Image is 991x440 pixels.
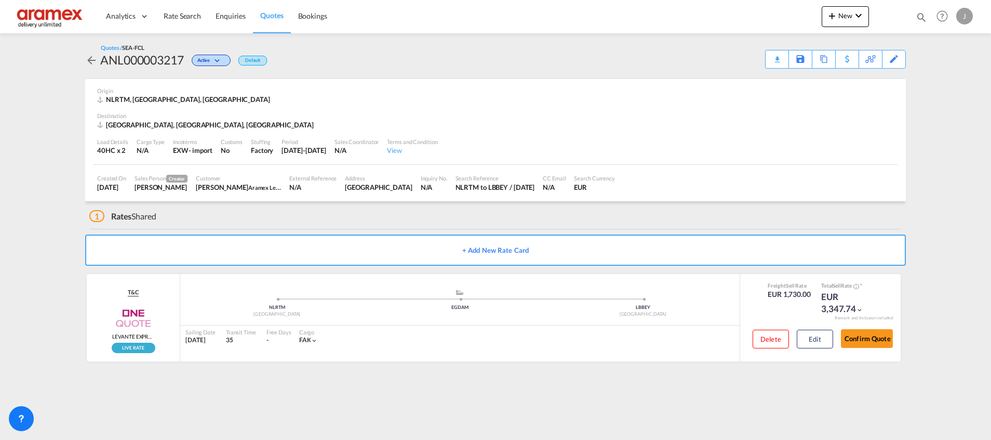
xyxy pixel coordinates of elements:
[841,329,893,348] button: Confirm Quote
[282,146,326,155] div: 2 Oct 2025
[251,138,273,146] div: Stuffing
[128,288,139,296] span: T&C
[112,343,155,353] div: Rollable available
[135,183,188,192] div: Janice Camporaso
[97,87,894,95] div: Origin
[85,235,906,266] button: + Add New Rate Card
[916,11,927,23] md-icon: icon-magnify
[106,95,270,103] span: NLRTM, [GEOGRAPHIC_DATA], [GEOGRAPHIC_DATA]
[826,11,865,20] span: New
[859,282,862,289] span: Subject to Remarks
[852,9,865,22] md-icon: icon-chevron-down
[226,336,256,345] div: 35
[821,291,873,316] div: EUR 3,347.74
[933,7,951,25] span: Help
[89,210,104,222] span: 1
[166,175,188,183] span: Creator
[345,183,412,192] div: Lebanon
[833,282,841,289] span: Sell
[164,11,201,20] span: Rate Search
[916,11,927,27] div: icon-magnify
[97,138,128,146] div: Load Details
[260,11,283,20] span: Quotes
[109,304,158,330] img: ONEY
[289,183,337,192] div: N/A
[112,343,155,353] img: rpa-live-rate.png
[298,11,327,20] span: Bookings
[368,304,551,311] div: EGDAM
[221,146,243,155] div: No
[456,174,535,182] div: Search Reference
[387,146,437,155] div: View
[856,306,863,314] md-icon: icon-chevron-down
[768,289,811,300] div: EUR 1,730.00
[299,336,311,344] span: FAK
[106,11,136,21] span: Analytics
[822,6,869,27] button: icon-plus 400-fgNewicon-chevron-down
[289,174,337,182] div: External Reference
[101,44,144,51] div: Quotes /SEA-FCL
[97,174,126,182] div: Created On
[345,174,412,182] div: Address
[753,330,789,348] button: Delete
[421,174,447,182] div: Inquiry No.
[238,56,267,66] div: Default
[789,50,812,68] div: Save As Template
[85,54,98,67] md-icon: icon-arrow-left
[137,138,165,146] div: Cargo Type
[97,112,894,120] div: Destination
[112,333,154,340] span: LEVANTE EXPRESS
[97,146,128,155] div: 40HC x 2
[956,8,973,24] div: J
[226,328,256,336] div: Transit Time
[122,44,144,51] span: SEA-FCL
[826,9,838,22] md-icon: icon-plus 400-fg
[456,183,535,192] div: NLRTM to LBBEY / 2 Oct 2025
[768,282,811,289] div: Freight Rate
[852,282,859,290] button: Spot Rates are dynamic & can fluctuate with time
[185,336,216,345] div: [DATE]
[135,174,188,183] div: Sales Person
[266,328,291,336] div: Free Days
[827,315,901,321] div: Remark and Inclusion included
[212,58,225,64] md-icon: icon-chevron-down
[251,146,273,155] div: Factory Stuffing
[266,336,269,345] div: -
[552,304,734,311] div: LBBEY
[421,183,447,192] div: N/A
[184,51,233,68] div: Change Status Here
[196,174,281,182] div: Customer
[196,183,281,192] div: Farid Kachouh
[192,55,231,66] div: Change Status Here
[574,183,615,192] div: EUR
[933,7,956,26] div: Help
[797,330,833,348] button: Edit
[97,95,273,104] div: NLRTM, Rotterdam, Europe
[821,282,873,290] div: Total Rate
[311,337,318,344] md-icon: icon-chevron-down
[85,51,100,68] div: icon-arrow-left
[453,290,466,295] md-icon: assets/icons/custom/ship-fill.svg
[185,328,216,336] div: Sailing Date
[552,311,734,318] div: [GEOGRAPHIC_DATA]
[173,146,189,155] div: EXW
[543,183,566,192] div: N/A
[334,146,379,155] div: N/A
[543,174,566,182] div: CC Email
[185,311,368,318] div: [GEOGRAPHIC_DATA]
[771,52,783,60] md-icon: icon-download
[786,282,795,289] span: Sell
[771,50,783,60] div: Quote PDF is not available at this time
[299,328,318,336] div: Cargo
[97,183,126,192] div: 2 Oct 2025
[197,57,212,67] span: Active
[282,138,326,146] div: Period
[137,146,165,155] div: N/A
[387,138,437,146] div: Terms and Condition
[89,211,156,222] div: Shared
[189,146,212,155] div: - import
[334,138,379,146] div: Sales Coordinator
[173,138,212,146] div: Incoterms
[100,51,184,68] div: ANL000003217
